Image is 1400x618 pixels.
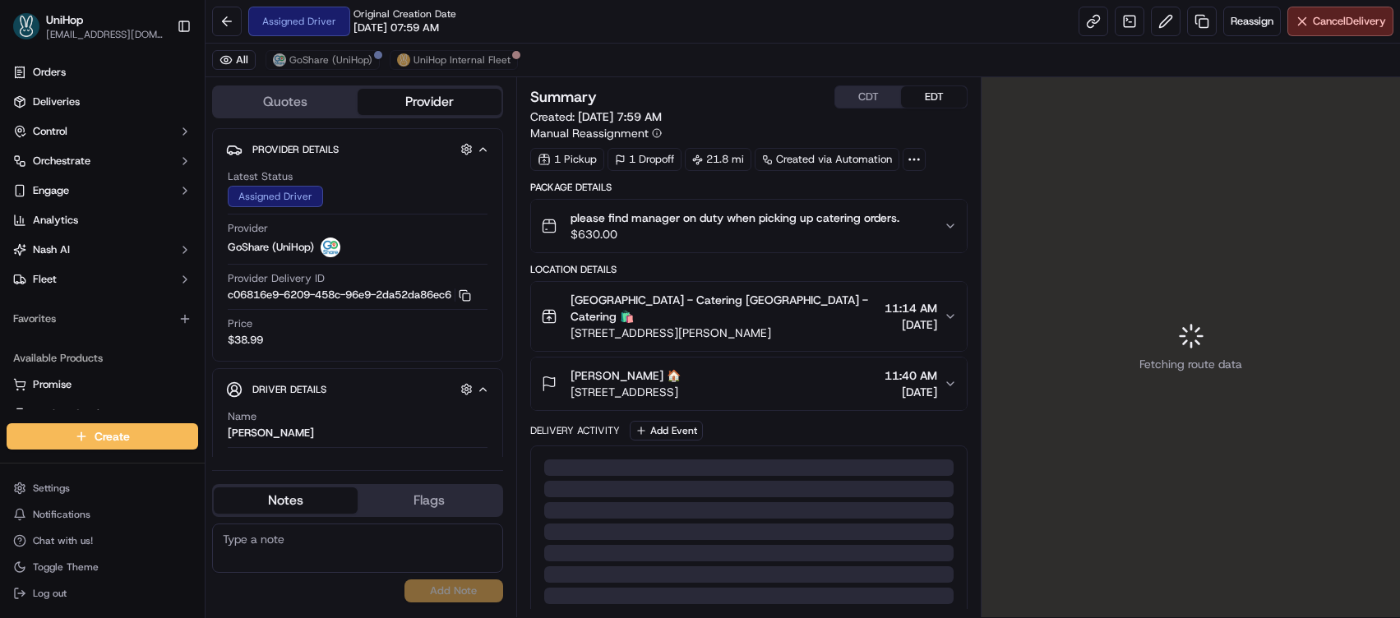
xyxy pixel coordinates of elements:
span: 11:14 AM [885,300,937,316]
a: Deliveries [7,89,198,115]
span: [STREET_ADDRESS] [571,384,681,400]
button: Notifications [7,503,198,526]
button: Chat with us! [7,529,198,552]
img: goshare_logo.png [273,53,286,67]
span: UniHop Internal Fleet [414,53,511,67]
span: Settings [33,482,70,495]
span: Provider Details [252,143,339,156]
span: Fleet [33,272,57,287]
img: goshare_logo.png [321,238,340,257]
span: Cancel Delivery [1313,14,1386,29]
span: Deliveries [33,95,80,109]
button: GoShare (UniHop) [266,50,380,70]
span: Latest Status [228,169,293,184]
span: $630.00 [571,226,899,242]
span: Provider Delivery ID [228,271,325,286]
button: [GEOGRAPHIC_DATA] - Catering [GEOGRAPHIC_DATA] - Catering 🛍️[STREET_ADDRESS][PERSON_NAME]11:14 AM... [531,282,968,351]
span: [DATE] 7:59 AM [578,109,662,124]
button: Provider [358,89,501,115]
button: Toggle Theme [7,556,198,579]
button: c06816e9-6209-458c-96e9-2da52da86ec6 [228,288,471,302]
button: [EMAIL_ADDRESS][DOMAIN_NAME] [46,28,164,41]
span: [DATE] [885,384,937,400]
span: please find manager on duty when picking up catering orders. [571,210,899,226]
div: 1 Dropoff [608,148,682,171]
span: [DATE] [885,316,937,333]
button: Create [7,423,198,450]
a: Product Catalog [13,407,192,422]
span: 11:40 AM [885,367,937,384]
button: Notes [214,487,358,514]
button: CDT [835,86,901,108]
span: [DATE] 07:59 AM [353,21,439,35]
span: Price [228,316,252,331]
a: Promise [13,377,192,392]
span: Log out [33,587,67,600]
button: Settings [7,477,198,500]
span: Orchestrate [33,154,90,168]
button: Driver Details [226,376,489,403]
button: UniHopUniHop[EMAIL_ADDRESS][DOMAIN_NAME] [7,7,170,46]
button: [PERSON_NAME] 🏠[STREET_ADDRESS]11:40 AM[DATE] [531,357,968,410]
span: Create [95,428,130,445]
h3: Summary [530,90,597,104]
button: Log out [7,582,198,605]
button: Flags [358,487,501,514]
span: [PERSON_NAME] 🏠 [571,367,681,384]
span: Control [33,124,67,139]
span: Driver Details [252,383,326,396]
span: Engage [33,183,69,198]
div: Location Details [530,263,968,276]
button: Engage [7,178,198,204]
span: Notifications [33,508,90,521]
button: Quotes [214,89,358,115]
span: Provider [228,221,268,236]
button: EDT [901,86,967,108]
button: please find manager on duty when picking up catering orders.$630.00 [531,200,968,252]
div: Package Details [530,181,968,194]
span: Orders [33,65,66,80]
div: [PERSON_NAME] [228,426,314,440]
div: Favorites [7,306,198,332]
a: Orders [7,59,198,85]
span: Reassign [1231,14,1273,29]
span: Manual Reassignment [530,125,649,141]
span: Promise [33,377,72,392]
button: CancelDelivery [1287,7,1393,36]
button: Promise [7,371,198,398]
span: GoShare (UniHop) [228,240,314,255]
span: Name [228,409,256,424]
div: Delivery Activity [530,424,620,437]
span: Phone Number [228,454,300,469]
button: Nash AI [7,237,198,263]
button: UniHop Internal Fleet [390,50,518,70]
div: Available Products [7,345,198,371]
span: $38.99 [228,333,263,348]
img: UniHop [13,13,39,39]
img: unihop_logo.png [397,53,410,67]
span: GoShare (UniHop) [289,53,372,67]
span: [STREET_ADDRESS][PERSON_NAME] [571,325,879,341]
button: Provider Details [226,136,489,163]
span: Chat with us! [33,534,93,547]
span: Toggle Theme [33,560,99,574]
button: Reassign [1223,7,1281,36]
span: Fetching route data [1139,356,1242,372]
span: UniHop [46,12,83,28]
div: 1 Pickup [530,148,604,171]
button: Manual Reassignment [530,125,662,141]
a: Created via Automation [755,148,899,171]
span: Original Creation Date [353,7,456,21]
div: 21.8 mi [685,148,751,171]
button: Product Catalog [7,401,198,427]
span: Nash AI [33,242,70,257]
span: Analytics [33,213,78,228]
button: Orchestrate [7,148,198,174]
button: All [212,50,256,70]
button: Control [7,118,198,145]
span: Product Catalog [33,407,112,422]
span: Created: [530,108,662,125]
a: Analytics [7,207,198,233]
